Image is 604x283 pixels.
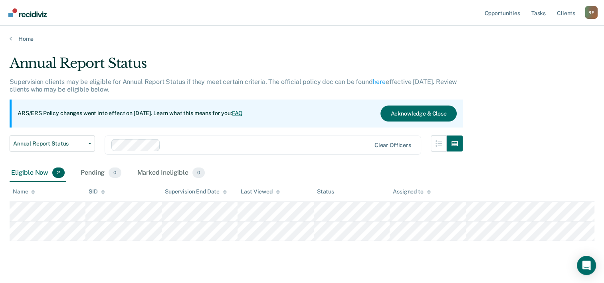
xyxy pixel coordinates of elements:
[380,106,456,122] button: Acknowledge & Close
[10,35,594,42] a: Home
[165,188,227,195] div: Supervision End Date
[393,188,430,195] div: Assigned to
[89,188,105,195] div: SID
[10,136,95,151] button: Annual Report Status
[374,142,411,149] div: Clear officers
[373,78,386,86] a: here
[585,6,598,19] div: R F
[232,110,243,116] a: FAQ
[10,164,66,182] div: Eligible Now2
[13,188,35,195] div: Name
[13,140,85,147] span: Annual Report Status
[136,164,207,182] div: Marked Ineligible0
[577,256,596,275] div: Open Intercom Messenger
[10,78,457,93] p: Supervision clients may be eligible for Annual Report Status if they meet certain criteria. The o...
[8,8,47,17] img: Recidiviz
[52,167,65,178] span: 2
[109,167,121,178] span: 0
[192,167,205,178] span: 0
[585,6,598,19] button: Profile dropdown button
[241,188,279,195] div: Last Viewed
[10,55,463,78] div: Annual Report Status
[18,110,243,118] p: ARS/ERS Policy changes went into effect on [DATE]. Learn what this means for you:
[79,164,123,182] div: Pending0
[317,188,334,195] div: Status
